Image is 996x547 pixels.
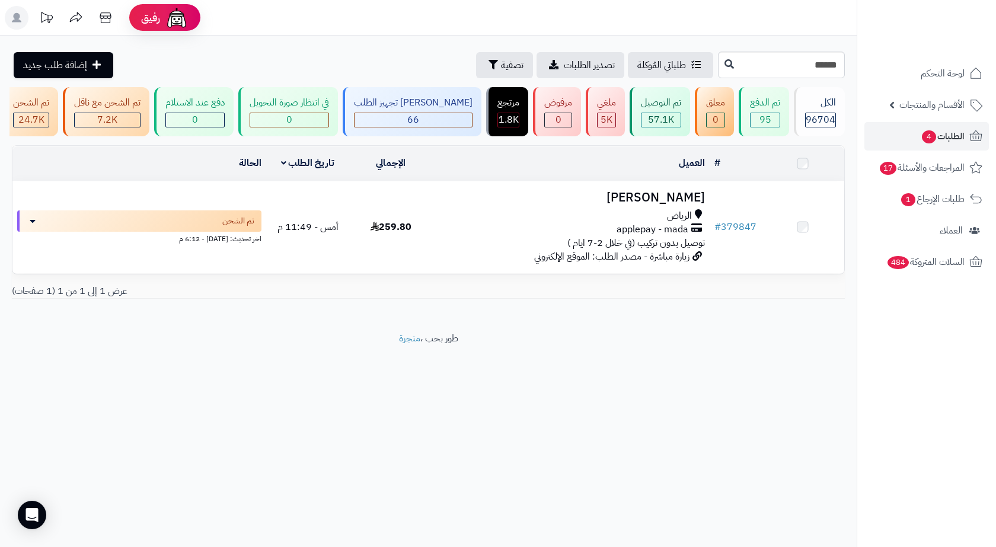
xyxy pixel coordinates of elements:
[637,58,686,72] span: طلباتي المُوكلة
[14,52,113,78] a: إضافة طلب جديد
[165,6,189,30] img: ai-face.png
[940,222,963,239] span: العملاء
[601,113,612,127] span: 5K
[714,156,720,170] a: #
[750,96,780,110] div: تم الدفع
[14,113,49,127] div: 24684
[864,248,989,276] a: السلات المتروكة484
[806,113,835,127] span: 96704
[75,113,140,127] div: 7222
[597,96,616,110] div: ملغي
[564,58,615,72] span: تصدير الطلبات
[567,236,705,250] span: توصيل بدون تركيب (في خلال 2-7 ايام )
[537,52,624,78] a: تصدير الطلبات
[236,87,340,136] a: في انتظار صورة التحويل 0
[277,220,339,234] span: أمس - 11:49 م
[864,185,989,213] a: طلبات الإرجاع1
[544,96,572,110] div: مرفوض
[18,501,46,529] div: Open Intercom Messenger
[598,113,615,127] div: 4998
[152,87,236,136] a: دفع عند الاستلام 0
[354,96,473,110] div: [PERSON_NAME] تجهيز الطلب
[97,113,117,127] span: 7.2K
[805,96,836,110] div: الكل
[864,153,989,182] a: المراجعات والأسئلة17
[791,87,847,136] a: الكل96704
[3,284,429,298] div: عرض 1 إلى 1 من 1 (1 صفحات)
[915,26,985,51] img: logo-2.png
[141,11,160,25] span: رفيق
[556,113,561,127] span: 0
[679,156,705,170] a: العميل
[74,96,141,110] div: تم الشحن مع ناقل
[407,113,419,127] span: 66
[864,216,989,245] a: العملاء
[499,113,519,127] span: 1.8K
[901,193,916,207] span: 1
[250,96,329,110] div: في انتظار صورة التحويل
[281,156,335,170] a: تاريخ الطلب
[484,87,531,136] a: مرتجع 1.8K
[166,113,224,127] div: 0
[399,331,420,346] a: متجرة
[759,113,771,127] span: 95
[886,254,965,270] span: السلات المتروكة
[692,87,736,136] a: معلق 0
[879,159,965,176] span: المراجعات والأسئلة
[534,249,689,264] span: زيارة مباشرة - مصدر الطلب: الموقع الإلكتروني
[222,215,254,227] span: تم الشحن
[31,6,61,33] a: تحديثات المنصة
[340,87,484,136] a: [PERSON_NAME] تجهيز الطلب 66
[583,87,627,136] a: ملغي 5K
[438,191,705,204] h3: [PERSON_NAME]
[880,162,897,175] span: 17
[713,113,719,127] span: 0
[476,52,533,78] button: تصفية
[667,209,692,223] span: الرياض
[239,156,261,170] a: الحالة
[545,113,572,127] div: 0
[921,128,965,145] span: الطلبات
[286,113,292,127] span: 0
[498,113,519,127] div: 1847
[627,87,692,136] a: تم التوصيل 57.1K
[751,113,780,127] div: 95
[192,113,198,127] span: 0
[13,96,49,110] div: تم الشحن
[648,113,674,127] span: 57.1K
[17,232,261,244] div: اخر تحديث: [DATE] - 6:12 م
[707,113,724,127] div: 0
[497,96,519,110] div: مرتجع
[736,87,791,136] a: تم الدفع 95
[628,52,713,78] a: طلباتي المُوكلة
[355,113,472,127] div: 66
[531,87,583,136] a: مرفوض 0
[23,58,87,72] span: إضافة طلب جديد
[617,223,688,236] span: applepay - mada
[165,96,225,110] div: دفع عند الاستلام
[921,65,965,82] span: لوحة التحكم
[501,58,523,72] span: تصفية
[706,96,725,110] div: معلق
[714,220,721,234] span: #
[714,220,756,234] a: #379847
[18,113,44,127] span: 24.7K
[371,220,411,234] span: 259.80
[376,156,406,170] a: الإجمالي
[864,59,989,88] a: لوحة التحكم
[864,122,989,151] a: الطلبات4
[900,191,965,207] span: طلبات الإرجاع
[60,87,152,136] a: تم الشحن مع ناقل 7.2K
[641,113,681,127] div: 57060
[887,256,909,270] span: 484
[899,97,965,113] span: الأقسام والمنتجات
[641,96,681,110] div: تم التوصيل
[922,130,937,144] span: 4
[250,113,328,127] div: 0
